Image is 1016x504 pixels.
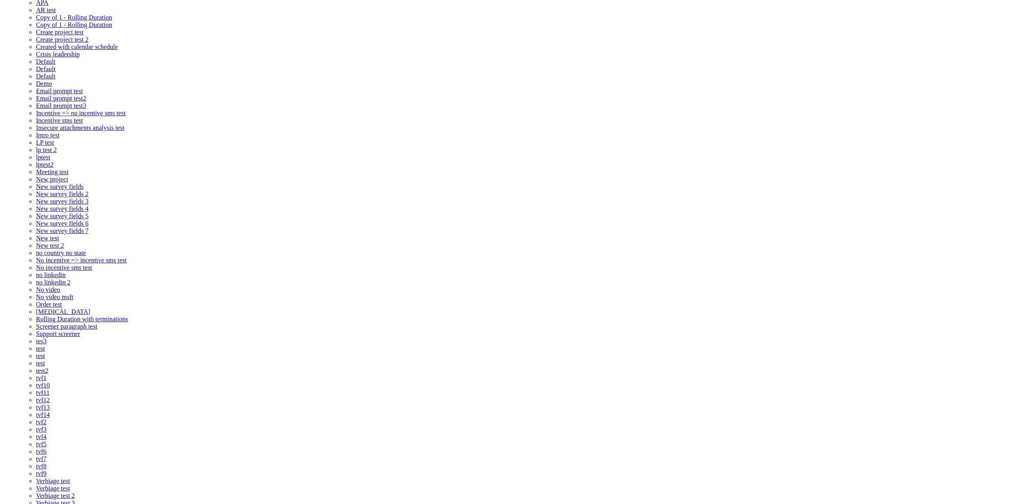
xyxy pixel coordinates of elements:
a: Default [36,58,56,65]
span: Create project test 2 [36,36,88,43]
a: New survey fields 7 [36,227,88,234]
span: Meeting test [36,168,69,175]
a: Demo [36,80,52,87]
a: Intro test [36,132,59,139]
a: tvf7 [36,455,47,462]
span: tvf2 [36,419,47,426]
span: No video msft [36,293,74,300]
a: New survey fields 4 [36,205,88,212]
a: Insecure attachments analysis test [36,124,124,131]
a: LP test [36,139,54,146]
a: Crisis leadership [36,51,80,58]
a: tvf10 [36,382,50,389]
a: Verbiage test 2 [36,492,75,499]
a: New survey fields 3 [36,198,88,205]
a: tvf12 [36,396,50,403]
a: New survey fields 2 [36,190,88,197]
a: Email prompt test3 [36,102,86,109]
a: Created with calendar schedule [36,43,118,50]
a: New survey fields 6 [36,220,88,227]
a: tvf13 [36,404,50,411]
a: tvf9 [36,470,47,477]
span: tes3 [36,338,47,345]
a: Default [36,65,56,72]
a: no country no state [36,249,86,256]
span: no linkedin [36,271,65,278]
a: tvf5 [36,441,47,448]
a: No incentive => incentive sms test [36,257,127,264]
a: Screener paragraph test [36,323,97,330]
a: Order test [36,301,62,308]
a: No video [36,286,60,293]
a: Copy of 1 - Rolling Duration [36,14,112,21]
a: test [36,345,45,352]
span: tvf14 [36,411,50,418]
a: New project [36,176,68,183]
a: Incentive sms test [36,117,83,124]
a: Verbiage test [36,485,70,492]
span: New survey fields 5 [36,213,88,220]
a: Email prompt test2 [36,95,86,102]
span: tvf11 [36,389,49,396]
a: [MEDICAL_DATA] [36,308,90,315]
a: lp test 2 [36,146,57,153]
a: lptest [36,154,50,161]
a: New test 2 [36,242,64,249]
a: New test [36,235,59,242]
a: tvf3 [36,426,47,433]
a: test2 [36,367,48,374]
span: tvf8 [36,463,47,470]
a: Default [36,73,56,80]
a: Email prompt test [36,87,83,94]
span: Copy of 1 - Rolling Duration [36,21,112,28]
iframe: Chat Widget [975,465,1016,504]
a: tvf1 [36,374,47,381]
a: no linkedin 2 [36,279,70,286]
a: Rolling Duration with terminations [36,316,128,323]
a: tvf6 [36,448,47,455]
a: lptest2 [36,161,54,168]
a: AR test [36,7,56,13]
a: Incentive => no incentive sms test [36,110,126,116]
a: Support screener [36,330,80,337]
a: tvf4 [36,433,47,440]
a: test [36,360,45,367]
span: New survey fields [36,183,83,190]
a: Verbiage test [36,477,70,484]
